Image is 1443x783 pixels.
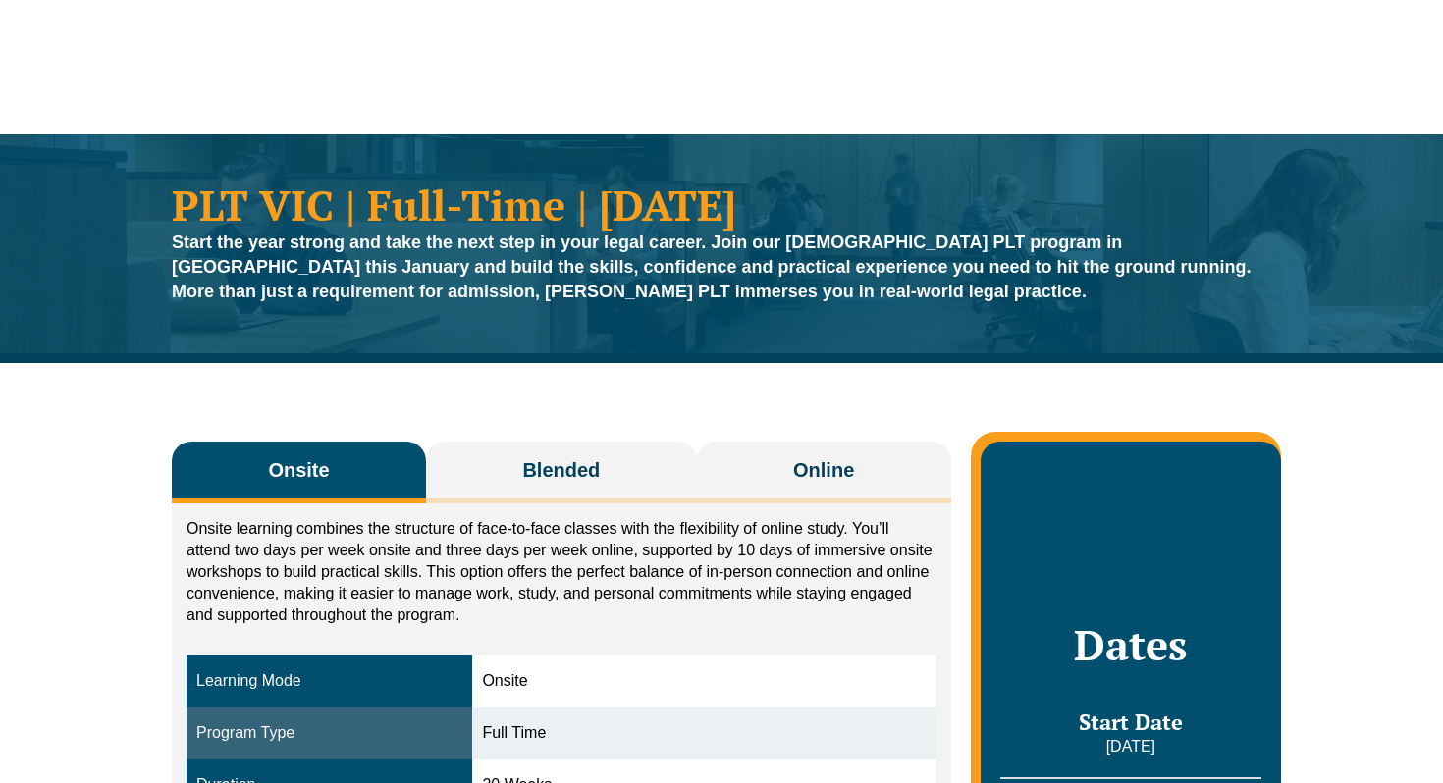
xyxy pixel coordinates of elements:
div: Program Type [196,722,462,745]
h1: PLT VIC | Full-Time | [DATE] [172,183,1271,226]
div: Full Time [482,722,926,745]
div: Onsite [482,670,926,693]
span: Online [793,456,854,484]
p: [DATE] [1000,736,1261,757]
span: Onsite [268,456,329,484]
span: Blended [522,456,600,484]
div: Learning Mode [196,670,462,693]
h2: Dates [1000,620,1261,669]
p: Onsite learning combines the structure of face-to-face classes with the flexibility of online stu... [187,518,936,626]
span: Start Date [1079,707,1183,736]
strong: Start the year strong and take the next step in your legal career. Join our [DEMOGRAPHIC_DATA] PL... [172,233,1252,301]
